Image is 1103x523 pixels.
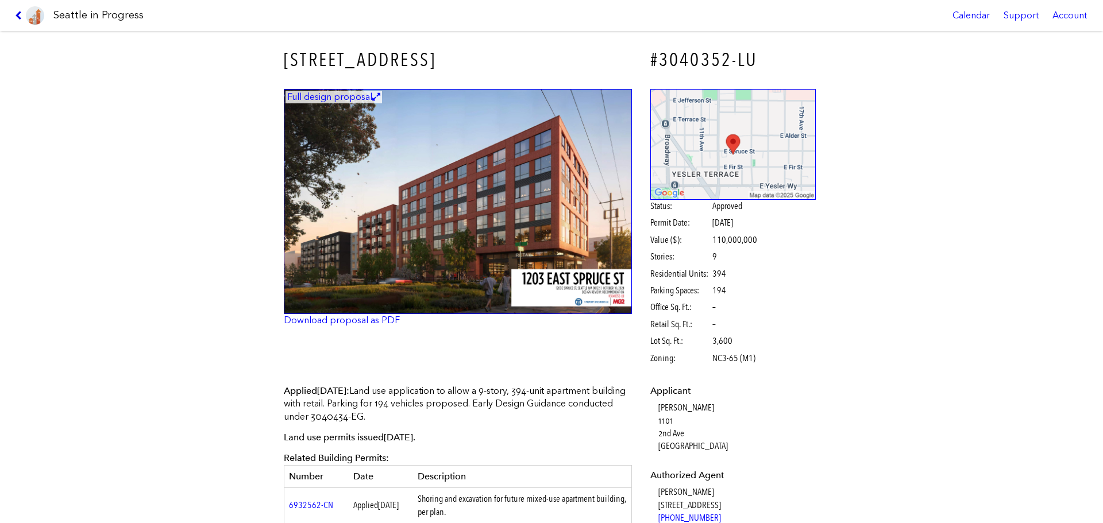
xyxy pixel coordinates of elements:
[284,465,349,487] th: Number
[650,47,816,73] h4: #3040352-LU
[284,452,389,463] span: Related Building Permits:
[284,431,632,444] p: Land use permits issued .
[650,335,711,347] span: Lot Sq. Ft.:
[712,352,755,365] span: NC3-65 (M1)
[650,284,711,297] span: Parking Spaces:
[658,512,721,523] a: [PHONE_NUMBER]
[650,352,711,365] span: Zoning:
[650,318,711,331] span: Retail Sq. Ft.:
[349,465,413,487] th: Date
[712,284,726,297] span: 194
[284,47,632,73] h3: [STREET_ADDRESS]
[658,401,816,453] dd: [PERSON_NAME] 1101 2nd Ave [GEOGRAPHIC_DATA]
[650,268,711,280] span: Residential Units:
[53,8,144,22] h1: Seattle in Progress
[378,499,399,510] span: [DATE]
[650,200,711,212] span: Status:
[712,301,716,313] span: –
[650,250,711,263] span: Stories:
[650,301,711,313] span: Office Sq. Ft.:
[284,385,632,423] p: Land use application to allow a 9-story, 394-unit apartment building with retail. Parking for 194...
[650,234,711,246] span: Value ($):
[413,465,632,487] th: Description
[712,250,717,263] span: 9
[650,89,816,200] img: staticmap
[317,385,346,396] span: [DATE]
[286,91,382,103] figcaption: Full design proposal
[712,217,733,228] span: [DATE]
[712,200,742,212] span: Approved
[384,432,413,443] span: [DATE]
[650,469,816,482] dt: Authorized Agent
[650,385,816,397] dt: Applicant
[289,499,333,510] a: 6932562-CN
[712,335,732,347] span: 3,600
[26,6,44,25] img: favicon-96x96.png
[284,385,349,396] span: Applied :
[284,315,400,326] a: Download proposal as PDF
[284,89,632,315] img: 1.jpg
[650,216,711,229] span: Permit Date:
[712,234,757,246] span: 110,000,000
[284,89,632,315] a: Full design proposal
[712,318,716,331] span: –
[712,268,726,280] span: 394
